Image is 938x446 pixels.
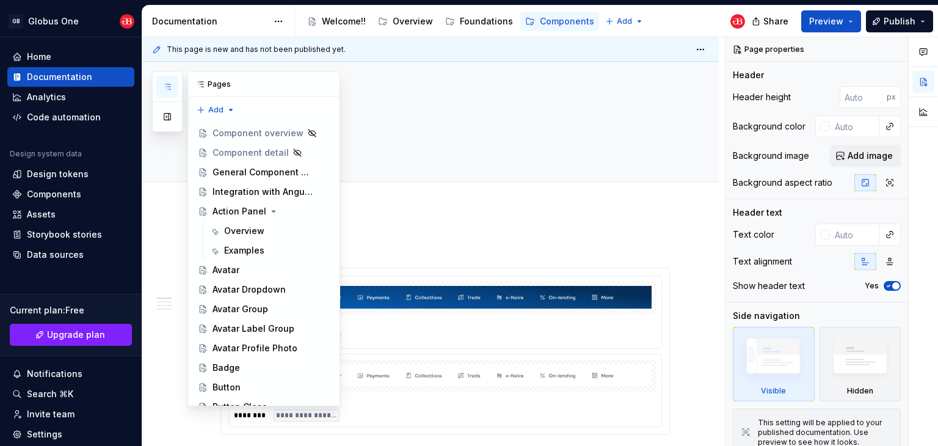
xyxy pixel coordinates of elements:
a: Components [7,185,134,204]
a: Code automation [7,108,134,127]
a: Integration with Angular Project [193,182,335,202]
button: Upgrade plan [10,324,132,346]
p: px [887,92,896,102]
div: Storybook stories [27,228,102,241]
div: Button [213,381,241,393]
span: Upgrade plan [47,329,105,341]
button: Notifications [7,364,134,384]
button: Add [193,101,239,119]
a: Component detail [193,143,335,163]
div: Notifications [27,368,82,380]
input: Auto [830,224,879,246]
div: Home [27,51,51,63]
label: Yes [865,281,879,291]
a: Avatar Label Group [193,319,335,338]
div: Integration with Angular Project [213,186,313,198]
div: Background color [733,120,805,133]
div: Component overview [213,127,304,139]
div: Settings [27,428,62,441]
a: Assets [7,205,134,224]
div: Data sources [27,249,84,261]
div: Visible [733,327,815,401]
div: Text alignment [733,255,792,268]
div: Components [27,188,81,200]
div: Components [540,15,594,27]
span: This page is new and has not been published yet. [167,45,346,54]
a: Component overview [193,123,335,143]
div: General Component Guidelines [213,166,313,178]
div: Avatar Dropdown [213,283,286,296]
div: Show header text [733,280,805,292]
div: Visible [761,386,786,396]
div: Invite team [27,408,75,420]
a: Design tokens [7,164,134,184]
div: Avatar Label Group [213,323,294,335]
div: Design system data [10,149,82,159]
div: Analytics [27,91,66,103]
div: Current plan : Free [10,304,132,316]
div: Overview [224,225,264,237]
div: Design tokens [27,168,89,180]
a: Foundations [440,12,518,31]
div: Avatar Group [213,303,268,315]
a: Analytics [7,87,134,107]
a: Settings [7,425,134,444]
button: Add image [830,145,901,167]
div: Hidden [847,386,873,396]
div: Avatar [213,264,239,276]
a: Storybook stories [7,225,134,244]
div: Code automation [27,111,101,123]
input: Auto [840,86,887,108]
div: Header height [733,91,791,103]
a: Invite team [7,404,134,424]
span: Preview [809,15,843,27]
div: Documentation [152,15,267,27]
div: Pages [188,72,340,97]
a: Overview [373,12,438,31]
textarea: Nav Bar [218,101,667,130]
button: Share [746,10,796,32]
img: Globus Bank UX Team [730,14,745,29]
span: Add image [848,150,893,162]
a: Badge [193,358,335,378]
div: Avatar Profile Photo [213,342,297,354]
span: Add [208,105,224,115]
button: Publish [866,10,933,32]
button: Add [602,13,647,30]
input: Auto [830,115,879,137]
div: Examples [224,244,264,257]
div: Header text [733,207,782,219]
a: Button Close [193,397,335,417]
div: Hidden [820,327,901,401]
div: Welcome!! [322,15,366,27]
a: Data sources [7,245,134,265]
button: GBGlobus OneGlobus Bank UX Team [2,8,139,34]
a: Examples [205,241,335,260]
a: Components [520,12,599,31]
div: Documentation [27,71,92,83]
a: Avatar [193,260,335,280]
span: Publish [884,15,915,27]
div: Background aspect ratio [733,177,832,189]
a: Button [193,378,335,397]
div: Component detail [213,147,289,159]
button: Search ⌘K [7,384,134,404]
a: Avatar Dropdown [193,280,335,299]
span: Add [617,16,632,26]
div: Header [733,69,764,81]
div: Overview [393,15,433,27]
div: Background image [733,150,809,162]
button: Preview [801,10,861,32]
a: General Component Guidelines [193,163,335,182]
div: GB [9,14,23,29]
div: Button Close [213,401,267,413]
a: Welcome!! [302,12,371,31]
div: Badge [213,362,240,374]
div: Side navigation [733,310,800,322]
div: Foundations [460,15,513,27]
a: Avatar Profile Photo [193,338,335,358]
a: Avatar Group [193,299,335,319]
span: Share [763,15,788,27]
a: Home [7,47,134,67]
div: Assets [27,208,56,221]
